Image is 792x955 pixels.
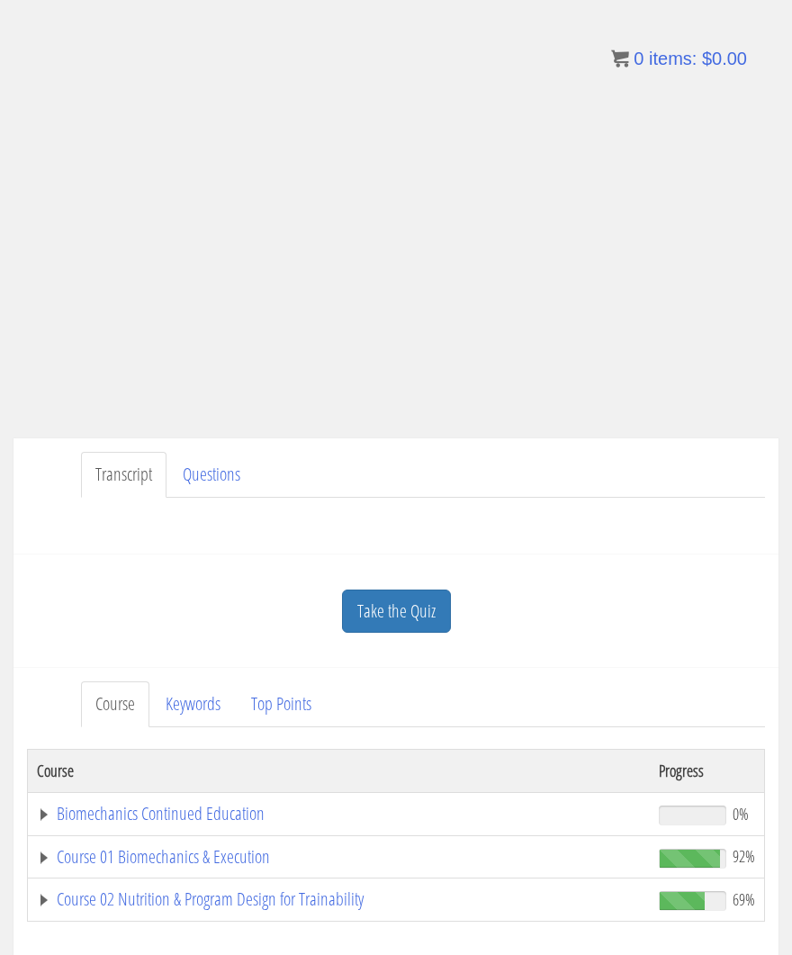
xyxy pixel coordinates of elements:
[81,681,149,727] a: Course
[702,49,747,68] bdi: 0.00
[733,889,755,909] span: 69%
[237,681,326,727] a: Top Points
[28,749,651,792] th: Course
[702,49,712,68] span: $
[733,804,749,824] span: 0%
[733,846,755,866] span: 92%
[650,749,764,792] th: Progress
[81,452,166,498] a: Transcript
[611,50,629,68] img: icon11.png
[168,452,255,498] a: Questions
[611,49,747,68] a: 0 items: $0.00
[37,848,641,866] a: Course 01 Biomechanics & Execution
[37,805,641,823] a: Biomechanics Continued Education
[634,49,643,68] span: 0
[342,590,451,634] a: Take the Quiz
[37,890,641,908] a: Course 02 Nutrition & Program Design for Trainability
[151,681,235,727] a: Keywords
[649,49,697,68] span: items:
